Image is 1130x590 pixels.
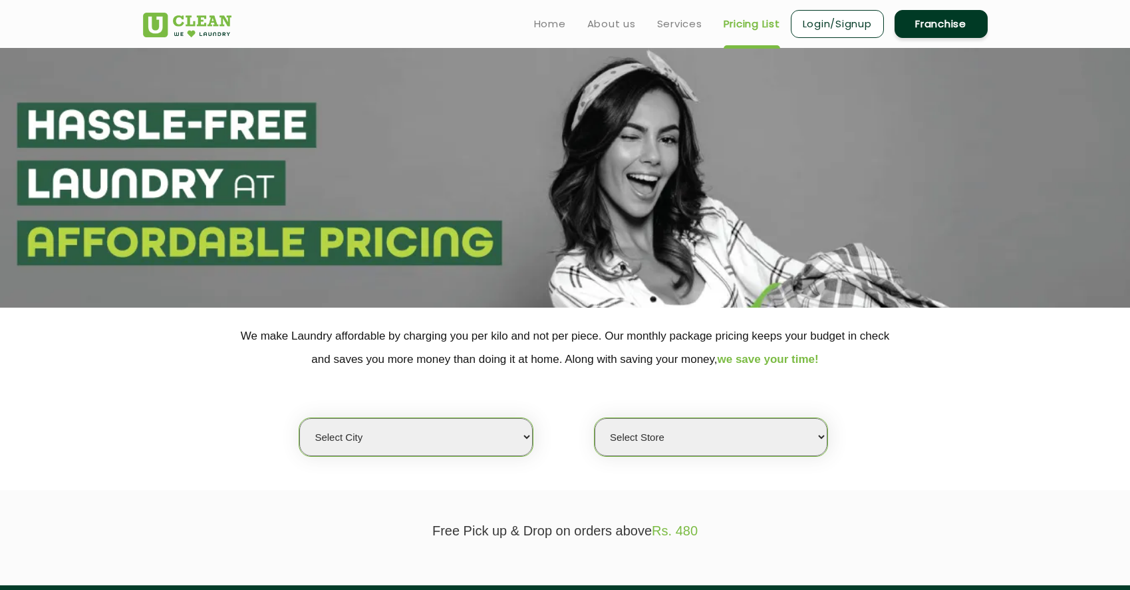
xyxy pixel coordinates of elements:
[534,16,566,32] a: Home
[587,16,636,32] a: About us
[143,13,231,37] img: UClean Laundry and Dry Cleaning
[143,324,988,371] p: We make Laundry affordable by charging you per kilo and not per piece. Our monthly package pricin...
[791,10,884,38] a: Login/Signup
[657,16,702,32] a: Services
[724,16,780,32] a: Pricing List
[718,353,819,366] span: we save your time!
[895,10,988,38] a: Franchise
[652,523,698,538] span: Rs. 480
[143,523,988,539] p: Free Pick up & Drop on orders above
